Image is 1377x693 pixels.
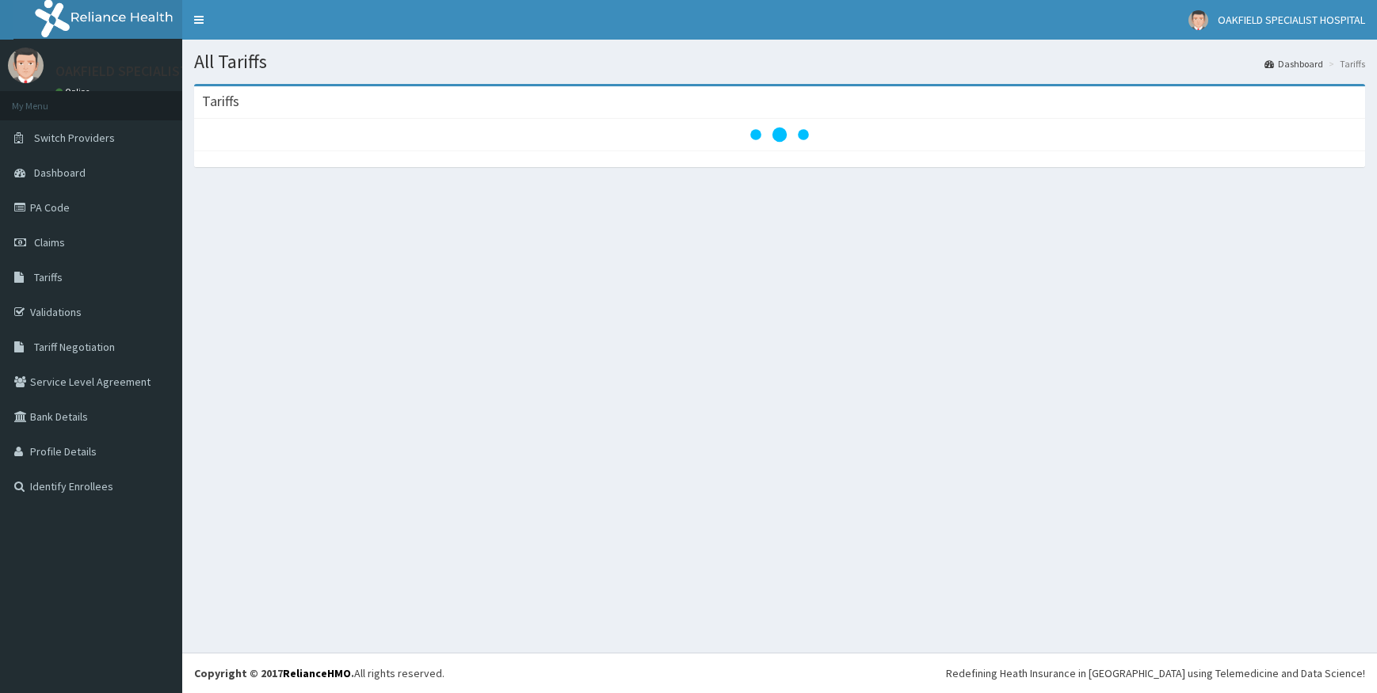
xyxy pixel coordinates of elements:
[194,51,1365,72] h1: All Tariffs
[1218,13,1365,27] span: OAKFIELD SPECIALIST HOSPITAL
[34,131,115,145] span: Switch Providers
[8,48,44,83] img: User Image
[55,86,93,97] a: Online
[748,103,811,166] svg: audio-loading
[55,64,254,78] p: OAKFIELD SPECIALIST HOSPITAL
[34,166,86,180] span: Dashboard
[1325,57,1365,70] li: Tariffs
[34,235,65,249] span: Claims
[194,666,354,680] strong: Copyright © 2017 .
[34,270,63,284] span: Tariffs
[34,340,115,354] span: Tariff Negotiation
[1188,10,1208,30] img: User Image
[283,666,351,680] a: RelianceHMO
[202,94,239,109] h3: Tariffs
[1264,57,1323,70] a: Dashboard
[182,653,1377,693] footer: All rights reserved.
[946,665,1365,681] div: Redefining Heath Insurance in [GEOGRAPHIC_DATA] using Telemedicine and Data Science!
